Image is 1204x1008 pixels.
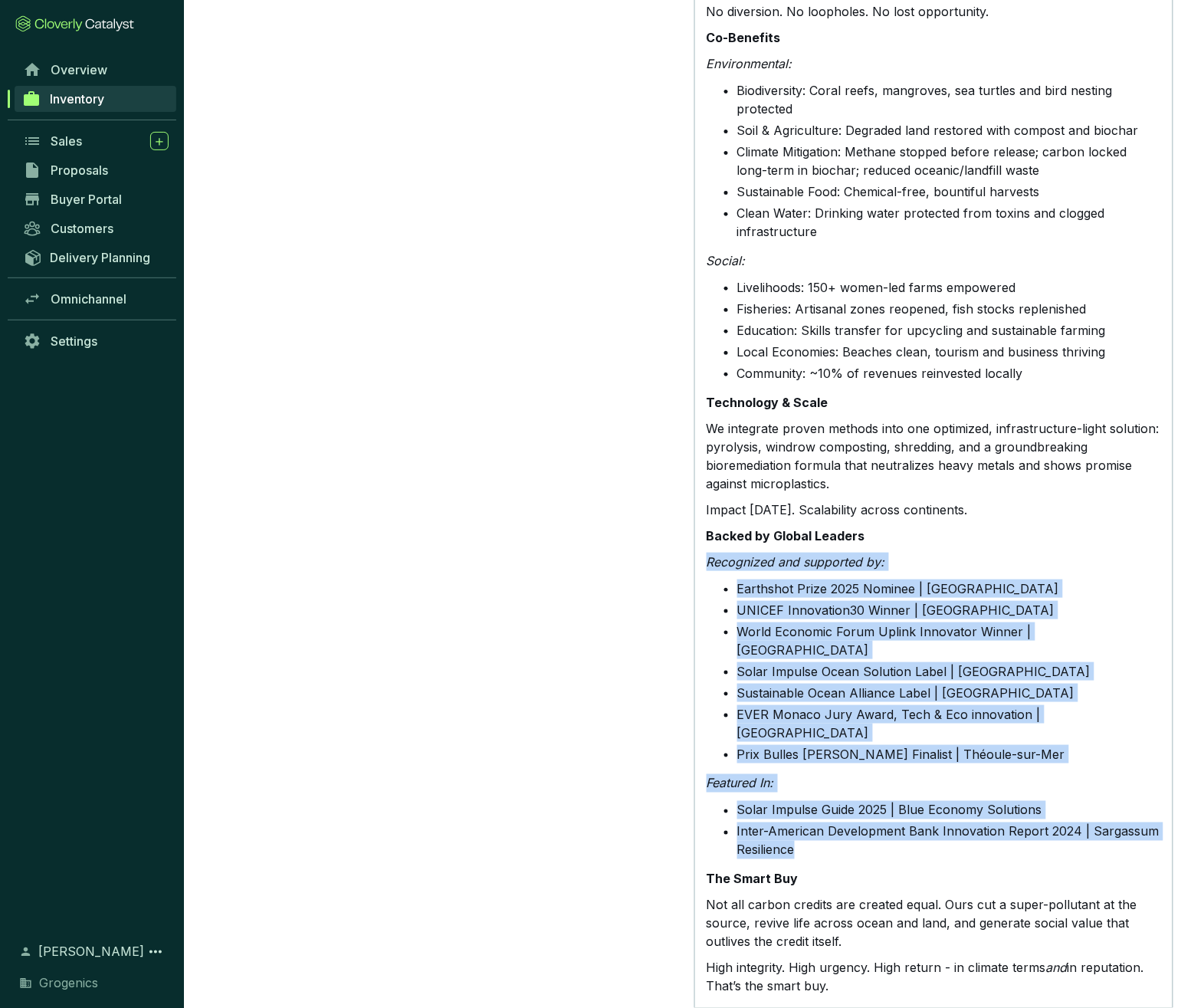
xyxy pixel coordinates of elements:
[737,580,1161,598] li: Earthshot Prize 2025 Nominee | [GEOGRAPHIC_DATA]
[50,250,150,265] span: Delivery Planning
[737,121,1161,140] li: Soil & Agriculture: Degraded land restored with compost and biochar
[15,186,176,212] a: Buyer Portal
[1046,960,1068,976] em: and
[51,221,113,236] span: Customers
[737,278,1161,297] li: Livelihoods: 150+ women-led farms empowered
[51,163,108,178] span: Proposals
[38,943,144,961] span: [PERSON_NAME]
[15,86,176,112] a: Inventory
[737,300,1161,318] li: Fisheries: Artisanal zones reopened, fish stocks replenished
[737,662,1161,681] li: Solar Impulse Ocean Solution Label | [GEOGRAPHIC_DATA]
[707,2,1161,21] p: No diversion. No loopholes. No lost opportunity.
[707,56,792,71] em: Environmental:
[51,192,122,207] span: Buyer Portal
[737,81,1161,118] li: Biodiversity: Coral reefs, mangroves, sea turtles and bird nesting protected
[15,328,176,354] a: Settings
[707,554,885,570] em: Recognized and supported by:
[51,291,126,307] span: Omnichannel
[707,896,1161,951] p: Not all carbon credits are created equal. Ours cut a super-pollutant at the source, revive life a...
[737,745,1161,763] li: Prix Bulles [PERSON_NAME] Finalist | Théoule-sur-Mer
[707,872,799,887] strong: The Smart Buy
[15,245,176,270] a: Delivery Planning
[15,157,176,183] a: Proposals
[51,62,107,77] span: Overview
[15,215,176,241] a: Customers
[737,143,1161,179] li: Climate Mitigation: Methane stopped before release; carbon locked long-term in biochar; reduced o...
[737,321,1161,340] li: Education: Skills transfer for upcycling and sustainable farming
[737,204,1161,241] li: Clean Water: Drinking water protected from toxins and clogged infrastructure
[39,974,98,993] span: Grogenics
[707,959,1161,996] p: High integrity. High urgency. High return - in climate terms in reputation. That’s the smart buy.
[51,133,82,149] span: Sales
[15,128,176,154] a: Sales
[707,501,1161,519] p: Impact [DATE]. Scalability across continents.
[707,528,865,543] strong: Backed by Global Leaders
[737,182,1161,201] li: Sustainable Food: Chemical-free, bountiful harvests
[737,705,1161,742] li: EVER Monaco Jury Award, Tech & Eco innovation | [GEOGRAPHIC_DATA]
[737,364,1161,383] li: Community: ~10% of revenues reinvested locally
[707,30,781,45] strong: Co-Benefits
[50,91,104,107] span: Inventory
[15,57,176,83] a: Overview
[51,333,97,349] span: Settings
[737,343,1161,361] li: Local Economies: Beaches clean, tourism and business thriving
[737,601,1161,619] li: UNICEF Innovation30 Winner | [GEOGRAPHIC_DATA]
[707,253,746,268] em: Social:
[15,286,176,312] a: Omnichannel
[707,419,1161,493] p: We integrate proven methods into one optimized, infrastructure-light solution: pyrolysis, windrow...
[737,801,1161,819] li: Solar Impulse Guide 2025 | Blue Economy Solutions
[737,684,1161,702] li: Sustainable Ocean Alliance Label | [GEOGRAPHIC_DATA]
[737,622,1161,659] li: World Economic Forum Uplink Innovator Winner | [GEOGRAPHIC_DATA]
[707,395,828,410] strong: Technology & Scale
[737,822,1161,859] li: Inter-American Development Bank Innovation Report 2024 | Sargassum Resilience
[707,776,774,791] em: Featured In:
